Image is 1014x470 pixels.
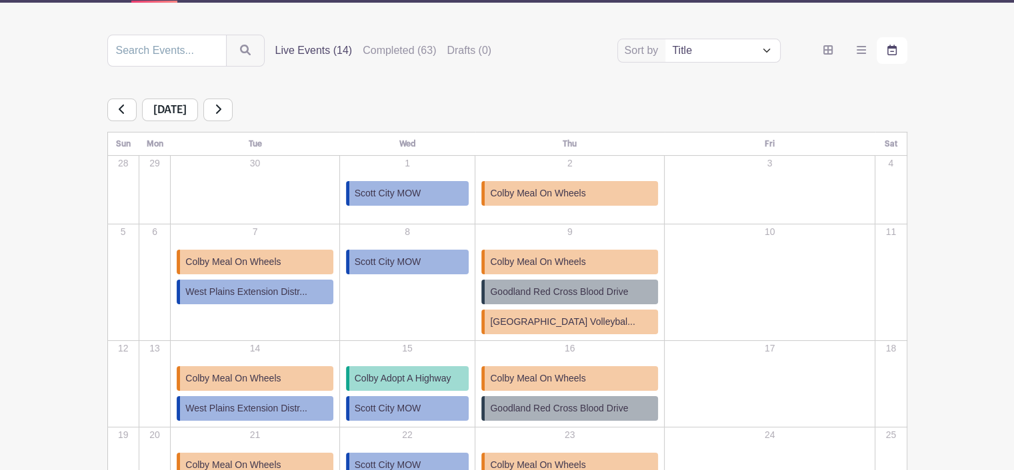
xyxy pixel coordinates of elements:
p: 9 [476,225,663,239]
span: Scott City MOW [355,401,421,415]
a: Colby Meal On Wheels [481,181,658,206]
span: West Plains Extension Distr... [185,401,307,415]
a: West Plains Extension Distr... [177,280,333,304]
span: Goodland Red Cross Blood Drive [490,401,628,415]
p: 18 [876,342,905,355]
a: Colby Adopt A Highway [346,366,469,391]
p: 30 [171,156,338,170]
a: Goodland Red Cross Blood Drive [481,280,658,304]
a: Colby Meal On Wheels [177,366,333,391]
label: Completed (63) [363,43,436,59]
span: Scott City MOW [355,186,421,200]
a: Scott City MOW [346,181,469,206]
a: Colby Meal On Wheels [481,366,658,391]
span: Colby Meal On Wheels [490,371,585,385]
p: 4 [876,156,905,170]
a: Scott City MOW [346,250,469,274]
p: 12 [109,342,138,355]
div: order and view [813,37,907,64]
p: 11 [876,225,905,239]
p: 15 [341,342,475,355]
label: Live Events (14) [275,43,353,59]
a: Goodland Red Cross Blood Drive [481,396,658,421]
th: Thu [475,132,665,156]
a: West Plains Extension Distr... [177,396,333,421]
span: Colby Meal On Wheels [490,255,585,269]
a: [GEOGRAPHIC_DATA] Volleybal... [481,310,658,334]
p: 29 [140,156,169,170]
p: 23 [476,428,663,442]
p: 10 [665,225,874,239]
p: 25 [876,428,905,442]
p: 13 [140,342,169,355]
span: West Plains Extension Distr... [185,285,307,299]
p: 21 [171,428,338,442]
span: Colby Meal On Wheels [490,186,585,200]
a: Scott City MOW [346,396,469,421]
p: 28 [109,156,138,170]
span: Goodland Red Cross Blood Drive [490,285,628,299]
a: Colby Meal On Wheels [177,250,333,274]
th: Sun [107,132,139,156]
p: 14 [171,342,338,355]
p: 7 [171,225,338,239]
p: 19 [109,428,138,442]
p: 16 [476,342,663,355]
p: 17 [665,342,874,355]
p: 3 [665,156,874,170]
a: Colby Meal On Wheels [481,250,658,274]
span: Scott City MOW [355,255,421,269]
span: [GEOGRAPHIC_DATA] Volleybal... [490,315,635,329]
p: 22 [341,428,475,442]
th: Mon [139,132,170,156]
p: 5 [109,225,138,239]
th: Fri [665,132,875,156]
input: Search Events... [107,35,227,67]
p: 24 [665,428,874,442]
label: Drafts (0) [447,43,491,59]
span: Colby Adopt A Highway [355,371,451,385]
p: 8 [341,225,475,239]
p: 1 [341,156,475,170]
span: Colby Meal On Wheels [185,255,281,269]
span: [DATE] [142,99,198,121]
p: 20 [140,428,169,442]
p: 6 [140,225,169,239]
th: Wed [339,132,475,156]
th: Sat [875,132,907,156]
span: Colby Meal On Wheels [185,371,281,385]
div: filters [275,43,503,59]
p: 2 [476,156,663,170]
th: Tue [171,132,339,156]
label: Sort by [625,43,663,59]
